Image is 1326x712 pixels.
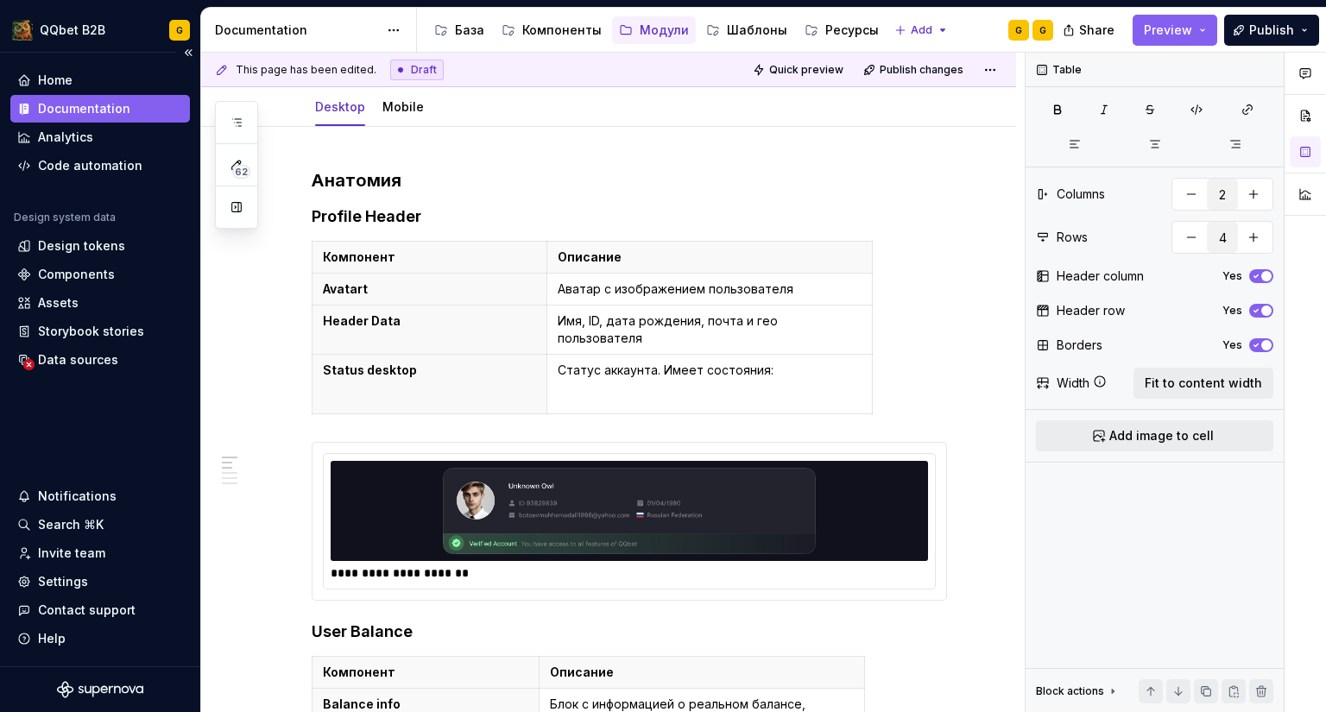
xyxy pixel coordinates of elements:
[38,488,117,505] div: Notifications
[3,11,197,48] button: QQbet B2BG
[10,123,190,151] a: Analytics
[522,22,602,39] div: Компоненты
[1109,427,1214,444] span: Add image to cell
[312,621,947,642] h4: User Balance
[1036,684,1104,698] div: Block actions
[232,165,250,179] span: 62
[798,16,886,44] a: Ресурсы
[1036,679,1120,703] div: Block actions
[1057,337,1102,354] div: Borders
[1057,229,1088,246] div: Rows
[1222,304,1242,318] label: Yes
[1057,268,1144,285] div: Header column
[1057,186,1105,203] div: Columns
[10,289,190,317] a: Assets
[312,168,947,192] h3: Анатомия
[312,206,947,227] h4: Profile Header
[1222,269,1242,283] label: Yes
[38,237,125,255] div: Design tokens
[1144,22,1192,39] span: Preview
[176,23,183,37] div: G
[1054,15,1126,46] button: Share
[558,312,862,347] p: Имя, ID, дата рождения, почта и гео пользователя
[10,568,190,595] a: Settings
[315,99,365,114] a: Desktop
[427,13,886,47] div: Page tree
[38,602,136,619] div: Contact support
[38,516,104,533] div: Search ⌘K
[38,72,73,89] div: Home
[10,596,190,624] button: Contact support
[911,23,932,37] span: Add
[38,323,144,340] div: Storybook stories
[10,539,190,567] a: Invite team
[495,16,609,44] a: Компоненты
[12,20,33,41] img: 491028fe-7948-47f3-9fb2-82dab60b8b20.png
[1057,302,1125,319] div: Header row
[889,18,954,42] button: Add
[640,22,689,39] div: Модули
[1224,15,1319,46] button: Publish
[38,545,105,562] div: Invite team
[38,129,93,146] div: Analytics
[10,152,190,180] a: Code automation
[38,266,115,283] div: Components
[323,280,536,298] p: Avatart
[10,232,190,260] a: Design tokens
[880,63,963,77] span: Publish changes
[38,100,130,117] div: Documentation
[10,625,190,652] button: Help
[858,58,971,82] button: Publish changes
[38,351,118,369] div: Data sources
[376,88,431,124] div: Mobile
[1039,23,1046,37] div: G
[176,41,200,65] button: Collapse sidebar
[38,294,79,312] div: Assets
[769,63,843,77] span: Quick preview
[10,318,190,345] a: Storybook stories
[825,22,879,39] div: Ресурсы
[10,482,190,510] button: Notifications
[215,22,378,39] div: Documentation
[455,22,484,39] div: База
[10,261,190,288] a: Components
[1057,375,1089,392] div: Width
[558,280,862,298] p: Аватар с изображением пользователя
[14,211,116,224] div: Design system data
[38,573,88,590] div: Settings
[1145,375,1262,392] span: Fit to content width
[1036,420,1273,451] button: Add image to cell
[1079,22,1114,39] span: Share
[1133,368,1273,399] button: Fit to content width
[40,22,105,39] div: QQbet B2B
[323,249,536,266] p: Компонент
[1133,15,1217,46] button: Preview
[10,95,190,123] a: Documentation
[323,664,528,681] p: Компонент
[10,511,190,539] button: Search ⌘K
[1222,338,1242,352] label: Yes
[10,66,190,94] a: Home
[57,681,143,698] svg: Supernova Logo
[308,88,372,124] div: Desktop
[558,249,862,266] p: Описание
[1249,22,1294,39] span: Publish
[612,16,696,44] a: Модули
[727,22,787,39] div: Шаблоны
[10,346,190,374] a: Data sources
[323,312,536,330] p: Header Data
[382,99,424,114] a: Mobile
[236,63,376,77] span: This page has been edited.
[411,63,437,77] span: Draft
[550,664,854,681] p: Описание
[38,157,142,174] div: Code automation
[323,362,536,379] p: Status desktop
[699,16,794,44] a: Шаблоны
[38,630,66,647] div: Help
[748,58,851,82] button: Quick preview
[1015,23,1022,37] div: G
[427,16,491,44] a: База
[558,362,862,379] p: Статус аккаунта. Имеет состояния:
